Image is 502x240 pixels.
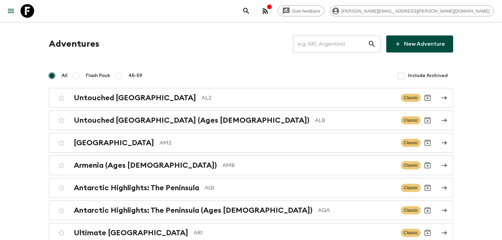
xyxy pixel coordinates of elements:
a: New Adventure [386,35,453,52]
span: Classic [401,94,421,102]
p: AQA [318,206,395,214]
a: Armenia (Ages [DEMOGRAPHIC_DATA])AMBClassicArchive [49,155,453,175]
span: Include Archived [408,72,448,79]
div: [PERSON_NAME][EMAIL_ADDRESS][PERSON_NAME][DOMAIN_NAME] [330,5,494,16]
span: [PERSON_NAME][EMAIL_ADDRESS][PERSON_NAME][DOMAIN_NAME] [338,9,493,14]
span: 45-59 [128,72,142,79]
span: Classic [401,229,421,237]
h2: Untouched [GEOGRAPHIC_DATA] (Ages [DEMOGRAPHIC_DATA]) [74,116,309,125]
span: Give feedback [288,9,324,14]
button: Archive [421,91,434,105]
h2: Untouched [GEOGRAPHIC_DATA] [74,93,196,102]
p: AQ1 [205,184,395,192]
button: Archive [421,204,434,217]
h1: Adventures [49,37,99,51]
button: Archive [421,136,434,150]
p: AM2 [159,139,395,147]
span: Classic [401,116,421,124]
h2: Ultimate [GEOGRAPHIC_DATA] [74,228,188,237]
button: Archive [421,226,434,240]
span: Classic [401,161,421,169]
a: Untouched [GEOGRAPHIC_DATA] (Ages [DEMOGRAPHIC_DATA])ALBClassicArchive [49,110,453,130]
a: Antarctic Highlights: The PeninsulaAQ1ClassicArchive [49,178,453,198]
h2: Antarctic Highlights: The Peninsula [74,183,199,192]
span: Classic [401,184,421,192]
span: Classic [401,139,421,147]
p: AMB [222,161,395,169]
h2: Armenia (Ages [DEMOGRAPHIC_DATA]) [74,161,217,170]
p: AL2 [201,94,395,102]
h2: [GEOGRAPHIC_DATA] [74,138,154,147]
span: Flash Pack [86,72,110,79]
a: [GEOGRAPHIC_DATA]AM2ClassicArchive [49,133,453,153]
span: Classic [401,206,421,214]
a: Antarctic Highlights: The Peninsula (Ages [DEMOGRAPHIC_DATA])AQAClassicArchive [49,200,453,220]
button: Archive [421,181,434,195]
button: search adventures [239,4,253,18]
h2: Antarctic Highlights: The Peninsula (Ages [DEMOGRAPHIC_DATA]) [74,206,312,215]
p: AR1 [194,229,395,237]
p: ALB [315,116,395,124]
span: All [61,72,68,79]
button: menu [4,4,18,18]
button: Archive [421,114,434,127]
button: Archive [421,159,434,172]
input: e.g. AR1, Argentina [293,34,368,54]
a: Give feedback [278,5,324,16]
a: Untouched [GEOGRAPHIC_DATA]AL2ClassicArchive [49,88,453,108]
